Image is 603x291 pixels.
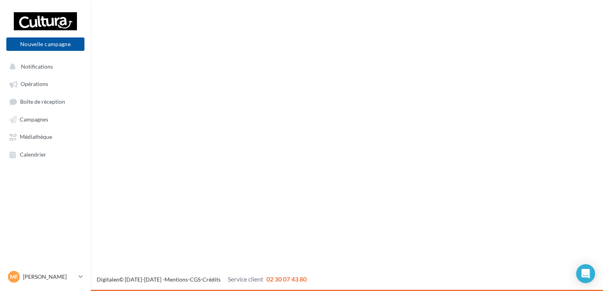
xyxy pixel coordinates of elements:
span: 02 30 07 43 80 [266,275,307,283]
span: Notifications [21,63,53,70]
span: Campagnes [20,116,48,123]
a: Opérations [5,76,86,91]
a: Boîte de réception [5,94,86,109]
a: MF [PERSON_NAME] [6,269,84,284]
p: [PERSON_NAME] [23,273,75,281]
div: Open Intercom Messenger [576,264,595,283]
span: Calendrier [20,151,46,158]
span: Opérations [21,81,48,88]
span: MF [10,273,18,281]
span: Service client [228,275,263,283]
a: Médiathèque [5,129,86,144]
a: Crédits [202,276,221,283]
span: Médiathèque [20,134,52,140]
span: © [DATE]-[DATE] - - - [97,276,307,283]
a: CGS [190,276,200,283]
a: Mentions [165,276,188,283]
a: Campagnes [5,112,86,126]
button: Nouvelle campagne [6,37,84,51]
a: Calendrier [5,147,86,161]
span: Boîte de réception [20,98,65,105]
a: Digitaleo [97,276,119,283]
button: Notifications [5,59,83,73]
